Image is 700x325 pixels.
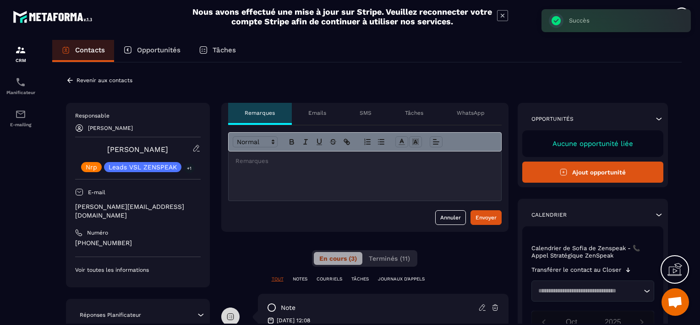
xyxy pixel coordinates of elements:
h2: Nous avons effectué une mise à jour sur Stripe. Veuillez reconnecter votre compte Stripe afin de ... [192,7,492,26]
p: Opportunités [137,46,180,54]
p: Transférer le contact au Closer [531,266,621,274]
a: Opportunités [114,40,190,62]
a: formationformationCRM [2,38,39,70]
a: Contacts [52,40,114,62]
img: formation [15,45,26,56]
p: [DATE] 12:08 [277,317,310,324]
button: Envoyer [470,210,502,225]
a: [PERSON_NAME] [107,145,168,154]
button: Ajout opportunité [522,162,664,183]
img: scheduler [15,77,26,88]
p: [PERSON_NAME] [88,125,133,131]
a: emailemailE-mailing [2,102,39,134]
img: email [15,109,26,120]
button: En cours (3) [314,252,362,265]
p: SMS [360,109,372,117]
p: TÂCHES [351,276,369,282]
p: Tâches [213,46,236,54]
p: Aucune opportunité liée [531,140,655,148]
p: NOTES [293,276,307,282]
p: Opportunités [531,115,574,123]
p: CRM [2,58,39,63]
p: Revenir aux contacts [77,77,132,84]
p: Calendrier de Sofia de Zenspeak - 📞 Appel Stratégique ZenSpeak [531,245,655,259]
p: E-mail [88,189,105,196]
p: [PHONE_NUMBER] [75,239,201,247]
p: Emails [308,109,326,117]
p: +1 [184,163,195,173]
div: Search for option [531,280,655,302]
p: WhatsApp [457,109,485,117]
p: E-mailing [2,122,39,127]
p: Responsable [75,112,201,119]
p: Contacts [75,46,105,54]
p: Leads VSL ZENSPEAK [109,164,177,170]
p: note [281,303,295,312]
p: Planificateur [2,90,39,95]
p: Voir toutes les informations [75,266,201,274]
a: Tâches [190,40,245,62]
p: Réponses Planificateur [80,311,141,319]
img: logo [13,8,95,25]
p: Calendrier [531,211,567,219]
p: Tâches [405,109,423,117]
p: [PERSON_NAME][EMAIL_ADDRESS][DOMAIN_NAME] [75,202,201,220]
button: Annuler [435,210,466,225]
p: JOURNAUX D'APPELS [378,276,425,282]
p: COURRIELS [317,276,342,282]
button: Terminés (11) [363,252,416,265]
p: Numéro [87,229,108,236]
input: Search for option [535,286,642,296]
p: Remarques [245,109,275,117]
div: Ouvrir le chat [662,288,689,316]
span: Terminés (11) [369,255,410,262]
a: schedulerschedulerPlanificateur [2,70,39,102]
p: Nrp [86,164,97,170]
span: En cours (3) [319,255,357,262]
div: Envoyer [476,213,497,222]
p: TOUT [272,276,284,282]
